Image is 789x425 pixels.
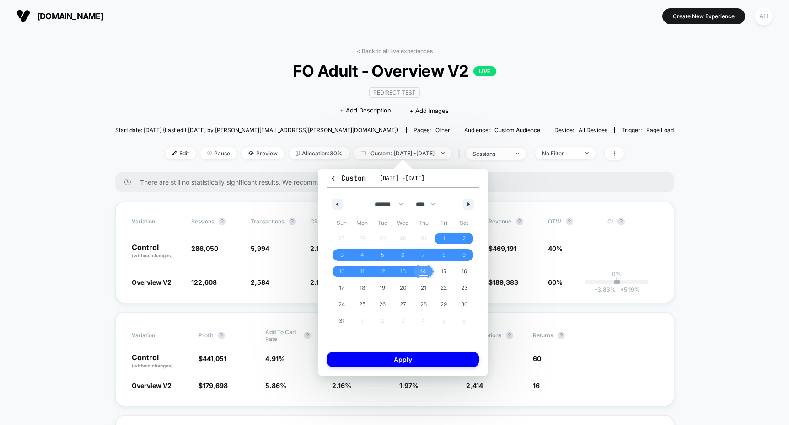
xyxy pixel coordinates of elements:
[393,216,413,230] span: Wed
[622,127,674,133] div: Trigger:
[393,296,413,313] button: 27
[400,296,406,313] span: 27
[755,7,773,25] div: AH
[372,247,393,263] button: 5
[381,247,384,263] span: 5
[332,263,352,280] button: 10
[132,278,172,286] span: Overview V2
[533,382,540,389] span: 16
[340,247,344,263] span: 3
[607,246,658,259] span: ---
[372,216,393,230] span: Tue
[339,313,344,329] span: 31
[338,296,345,313] span: 24
[422,247,425,263] span: 7
[115,127,398,133] span: Start date: [DATE] (Last edit [DATE] by [PERSON_NAME][EMAIL_ADDRESS][PERSON_NAME][DOMAIN_NAME])
[380,263,385,280] span: 12
[332,280,352,296] button: 17
[434,230,454,247] button: 1
[203,382,228,389] span: 179,698
[132,253,173,258] span: (without changes)
[400,263,406,280] span: 13
[339,280,344,296] span: 17
[440,280,447,296] span: 22
[612,271,621,277] p: 0%
[143,61,646,80] span: FO Adult - Overview V2
[454,280,474,296] button: 23
[488,278,518,286] span: $
[443,230,445,247] span: 1
[372,280,393,296] button: 19
[332,216,352,230] span: Sun
[516,218,523,225] button: ?
[304,332,311,339] button: ?
[265,329,299,342] span: Add To Cart Rate
[400,280,406,296] span: 20
[372,296,393,313] button: 26
[191,278,217,286] span: 122,608
[327,173,479,188] button: Custom[DATE] -[DATE]
[352,263,373,280] button: 11
[548,218,598,225] span: OTW
[462,247,466,263] span: 9
[393,263,413,280] button: 13
[456,147,466,160] span: |
[454,263,474,280] button: 16
[585,152,589,154] img: end
[199,382,228,389] span: $
[289,218,296,225] button: ?
[616,277,617,284] p: |
[421,280,426,296] span: 21
[413,247,434,263] button: 7
[461,280,467,296] span: 23
[462,263,467,280] span: 16
[132,218,182,225] span: Variation
[339,263,344,280] span: 10
[14,9,106,23] button: [DOMAIN_NAME]
[132,354,189,369] p: Control
[372,263,393,280] button: 12
[454,216,474,230] span: Sat
[340,106,391,115] span: + Add Description
[354,147,451,159] span: Custom: [DATE] - [DATE]
[464,127,540,133] div: Audience:
[493,244,516,252] span: 469,191
[219,218,226,225] button: ?
[199,355,226,362] span: $
[752,7,775,26] button: AH
[16,9,30,23] img: Visually logo
[461,296,467,313] span: 30
[472,150,509,157] div: sessions
[488,218,511,225] span: Revenue
[441,152,445,154] img: end
[441,263,446,280] span: 15
[251,278,269,286] span: 2,584
[327,352,479,367] button: Apply
[488,244,516,252] span: $
[662,8,745,24] button: Create New Experience
[646,127,674,133] span: Page Load
[357,48,433,54] a: < Back to all live experiences
[616,286,640,293] span: 5.19 %
[242,147,284,159] span: Preview
[332,247,352,263] button: 3
[617,218,625,225] button: ?
[607,218,658,225] span: CI
[332,313,352,329] button: 31
[132,329,182,342] span: Variation
[140,178,656,186] span: There are still no statistically significant results. We recommend waiting a few more days
[473,66,496,76] p: LIVE
[359,296,365,313] span: 25
[533,332,553,339] span: Returns
[251,244,269,252] span: 5,994
[579,127,607,133] span: all devices
[218,332,225,339] button: ?
[352,216,373,230] span: Mon
[379,296,386,313] span: 26
[548,244,563,252] span: 40%
[413,216,434,230] span: Thu
[434,263,454,280] button: 15
[542,150,579,157] div: No Filter
[199,332,213,339] span: Profit
[413,296,434,313] button: 28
